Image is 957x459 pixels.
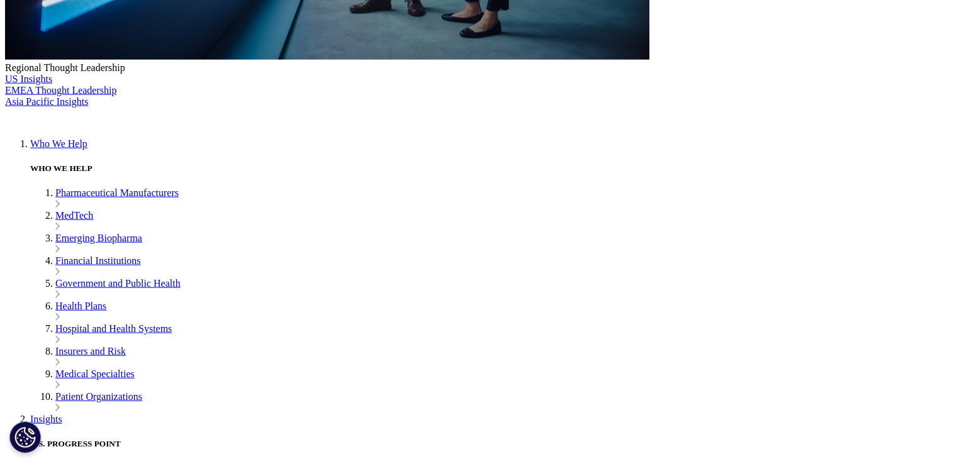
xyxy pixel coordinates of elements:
h5: U.S. PROGRESS POINT [30,439,952,449]
a: Financial Institutions [55,255,141,266]
h5: WHO WE HELP [30,163,952,174]
a: Who We Help [30,138,87,149]
a: Pharmaceutical Manufacturers [55,187,179,198]
div: Regional Thought Leadership [5,62,952,74]
a: Asia Pacific Insights [5,96,88,107]
a: Hospital and Health Systems [55,323,172,334]
a: Patient Organizations [55,391,142,402]
a: Emerging Biopharma [55,233,142,243]
a: Insights [30,414,62,424]
a: MedTech [55,210,93,221]
a: Health Plans [55,301,106,311]
a: Insurers and Risk [55,346,126,357]
a: EMEA Thought Leadership [5,85,116,96]
button: Cookies Settings [9,421,41,453]
img: IQVIA Healthcare Information Technology and Pharma Clinical Research Company [5,108,106,126]
a: Medical Specialties [55,368,135,379]
a: Government and Public Health [55,278,181,289]
a: US Insights [5,74,52,84]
